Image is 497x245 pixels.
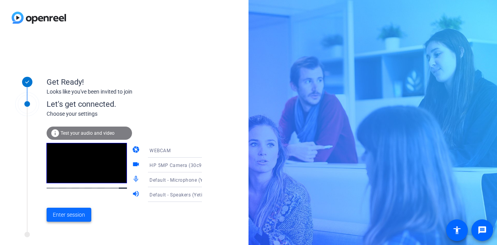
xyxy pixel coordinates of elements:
[149,177,254,183] span: Default - Microphone (Yeti Stereo Microphone)
[132,175,141,184] mat-icon: mic_none
[61,130,115,136] span: Test your audio and video
[47,98,218,110] div: Let's get connected.
[149,162,217,168] span: HP 5MP Camera (30c9:0040)
[132,146,141,155] mat-icon: camera
[47,208,91,222] button: Enter session
[478,226,487,235] mat-icon: message
[149,148,170,153] span: WEBCAM
[47,88,202,96] div: Looks like you've been invited to join
[47,76,202,88] div: Get Ready!
[132,160,141,170] mat-icon: videocam
[53,211,85,219] span: Enter session
[149,191,248,198] span: Default - Speakers (Yeti Stereo Microphone)
[47,110,218,118] div: Choose your settings
[452,226,462,235] mat-icon: accessibility
[132,190,141,199] mat-icon: volume_up
[50,129,60,138] mat-icon: info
